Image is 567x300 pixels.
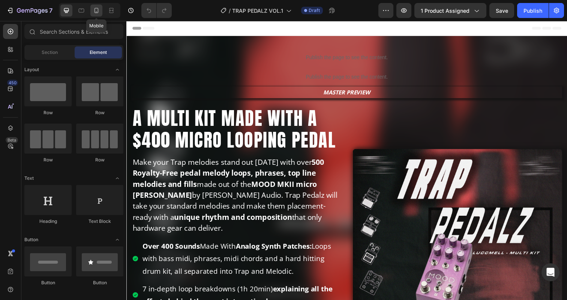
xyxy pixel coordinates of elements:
p: Made With Loops with bass midi, phrases, midi chords and a hard hitting drum kit, all separated i... [16,224,218,262]
iframe: Design area [126,21,567,300]
p: Make your Trap melodies stand out [DATE] with over made out of the by [PERSON_NAME] Audio. Trap P... [6,139,219,217]
button: Publish [517,3,549,18]
p: 7 in-depth loop breakdowns (1h 20min) [16,267,218,293]
span: Toggle open [111,172,123,184]
span: TRAP PEDALZ VOL.1 [232,7,283,15]
div: Row [76,157,123,163]
strong: Over 400 Sounds [16,225,75,235]
span: Section [42,49,58,56]
div: Row [24,109,72,116]
div: Row [76,109,123,116]
span: Draft [309,7,320,14]
button: 7 [3,3,56,18]
span: Button [24,236,38,243]
span: Toggle open [111,64,123,76]
span: 1 product assigned [421,7,469,15]
span: Toggle open [111,234,123,246]
div: 450 [7,80,18,86]
div: Publish [523,7,542,15]
div: Row [24,157,72,163]
div: Button [76,279,123,286]
div: Heading [24,218,72,225]
div: Beta [6,137,18,143]
strong: Analog Synth Patches: [112,225,189,235]
h2: A MULTI KIT MADE WITH A $400 MICRO LOOPING PEDAL [6,88,219,133]
button: 1 product assigned [414,3,486,18]
span: / [229,7,231,15]
input: Search Sections & Elements [24,24,123,39]
strong: unique rhythm and composition [49,195,169,205]
div: Text Block [76,218,123,225]
p: 7 [49,6,52,15]
strong: 500 Royalty-Free pedal melody loops, phrases, top line melodies and fills [6,139,202,172]
strong: MOOD MKII micro [PERSON_NAME] [6,161,195,183]
span: Text [24,175,34,182]
span: Save [496,7,508,14]
div: Undo/Redo [141,3,172,18]
p: MASTER PREVIEW [6,68,444,78]
span: Layout [24,66,39,73]
div: Open Intercom Messenger [541,263,559,281]
button: Save [489,3,514,18]
div: Button [24,279,72,286]
span: Element [90,49,107,56]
